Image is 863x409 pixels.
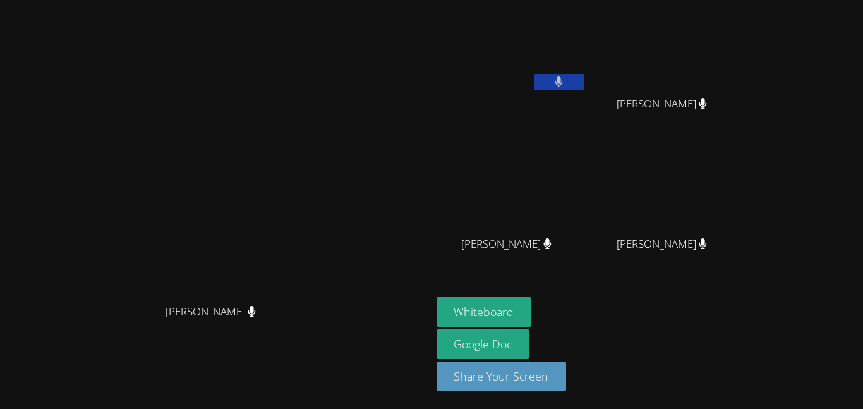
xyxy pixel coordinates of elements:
[437,329,530,359] a: Google Doc
[617,95,707,113] span: [PERSON_NAME]
[617,235,707,253] span: [PERSON_NAME]
[166,303,256,321] span: [PERSON_NAME]
[437,297,532,327] button: Whiteboard
[437,362,567,391] button: Share Your Screen
[461,235,552,253] span: [PERSON_NAME]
